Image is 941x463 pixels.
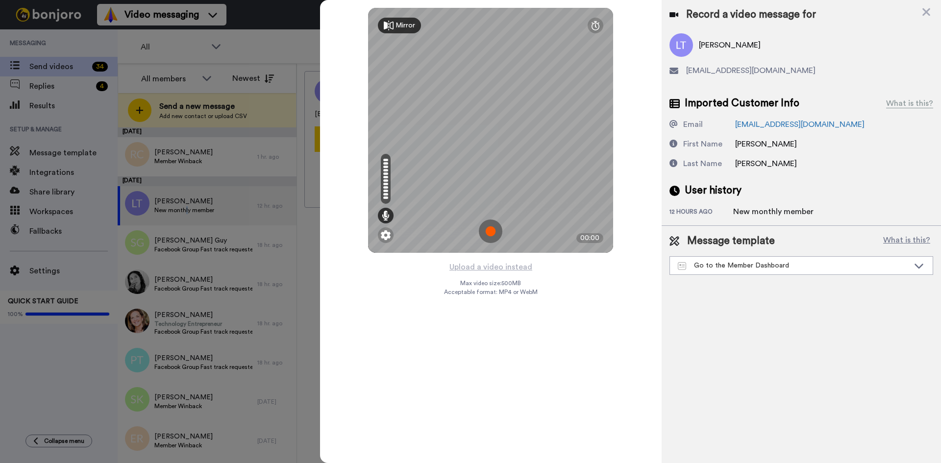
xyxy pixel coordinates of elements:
[685,183,742,198] span: User history
[683,138,722,150] div: First Name
[880,234,933,248] button: What is this?
[686,65,816,76] span: [EMAIL_ADDRESS][DOMAIN_NAME]
[381,230,391,240] img: ic_gear.svg
[446,261,535,273] button: Upload a video instead
[683,158,722,170] div: Last Name
[678,261,909,270] div: Go to the Member Dashboard
[479,219,502,243] img: ic_record_start.svg
[685,96,799,111] span: Imported Customer Info
[687,234,775,248] span: Message template
[735,140,797,148] span: [PERSON_NAME]
[444,288,538,296] span: Acceptable format: MP4 or WebM
[886,97,933,109] div: What is this?
[735,121,865,128] a: [EMAIL_ADDRESS][DOMAIN_NAME]
[576,233,603,243] div: 00:00
[683,119,703,130] div: Email
[460,279,521,287] span: Max video size: 500 MB
[669,208,733,218] div: 12 hours ago
[733,206,814,218] div: New monthly member
[678,262,686,270] img: Message-temps.svg
[735,160,797,168] span: [PERSON_NAME]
